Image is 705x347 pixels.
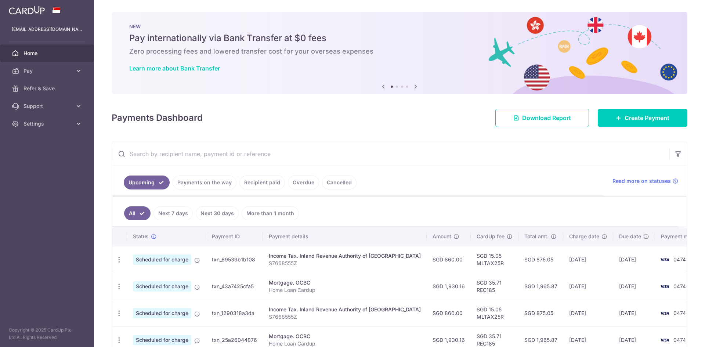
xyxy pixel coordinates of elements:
[612,177,678,185] a: Read more on statuses
[242,206,299,220] a: More than 1 month
[673,283,686,289] span: 0474
[433,233,451,240] span: Amount
[495,109,589,127] a: Download Report
[206,246,263,273] td: txn_69539b1b108
[518,300,563,326] td: SGD 875.05
[657,282,672,291] img: Bank Card
[269,333,421,340] div: Mortgage. OCBC
[427,273,471,300] td: SGD 1,930.16
[613,246,655,273] td: [DATE]
[598,109,687,127] a: Create Payment
[269,306,421,313] div: Income Tax. Inland Revenue Authority of [GEOGRAPHIC_DATA]
[112,111,203,124] h4: Payments Dashboard
[133,335,191,345] span: Scheduled for charge
[269,279,421,286] div: Mortgage. OCBC
[269,286,421,294] p: Home Loan Cardup
[206,227,263,246] th: Payment ID
[129,65,220,72] a: Learn more about Bank Transfer
[153,206,193,220] a: Next 7 days
[427,300,471,326] td: SGD 860.00
[471,273,518,300] td: SGD 35.71 REC185
[23,50,72,57] span: Home
[471,246,518,273] td: SGD 15.05 MLTAX25R
[673,337,686,343] span: 0474
[133,281,191,292] span: Scheduled for charge
[112,12,687,94] img: Bank transfer banner
[612,177,671,185] span: Read more on statuses
[23,102,72,110] span: Support
[613,300,655,326] td: [DATE]
[471,300,518,326] td: SGD 15.05 MLTAX25R
[196,206,239,220] a: Next 30 days
[625,113,669,122] span: Create Payment
[133,233,149,240] span: Status
[12,26,82,33] p: [EMAIL_ADDRESS][DOMAIN_NAME]
[269,313,421,321] p: S7668555Z
[477,233,505,240] span: CardUp fee
[23,85,72,92] span: Refer & Save
[23,120,72,127] span: Settings
[322,176,357,189] a: Cancelled
[563,273,613,300] td: [DATE]
[269,260,421,267] p: S7668555Z
[563,246,613,273] td: [DATE]
[206,273,263,300] td: txn_43a7425cfa5
[524,233,549,240] span: Total amt.
[673,256,686,263] span: 0474
[518,246,563,273] td: SGD 875.05
[518,273,563,300] td: SGD 1,965.87
[129,47,670,56] h6: Zero processing fees and lowered transfer cost for your overseas expenses
[124,206,151,220] a: All
[9,6,45,15] img: CardUp
[206,300,263,326] td: txn_1290318a3da
[657,255,672,264] img: Bank Card
[619,233,641,240] span: Due date
[427,246,471,273] td: SGD 860.00
[129,24,670,29] p: NEW
[657,336,672,344] img: Bank Card
[239,176,285,189] a: Recipient paid
[173,176,236,189] a: Payments on the way
[522,113,571,122] span: Download Report
[569,233,599,240] span: Charge date
[673,310,686,316] span: 0474
[133,254,191,265] span: Scheduled for charge
[288,176,319,189] a: Overdue
[263,227,427,246] th: Payment details
[23,67,72,75] span: Pay
[657,309,672,318] img: Bank Card
[133,308,191,318] span: Scheduled for charge
[129,32,670,44] h5: Pay internationally via Bank Transfer at $0 fees
[563,300,613,326] td: [DATE]
[613,273,655,300] td: [DATE]
[112,142,669,166] input: Search by recipient name, payment id or reference
[269,252,421,260] div: Income Tax. Inland Revenue Authority of [GEOGRAPHIC_DATA]
[124,176,170,189] a: Upcoming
